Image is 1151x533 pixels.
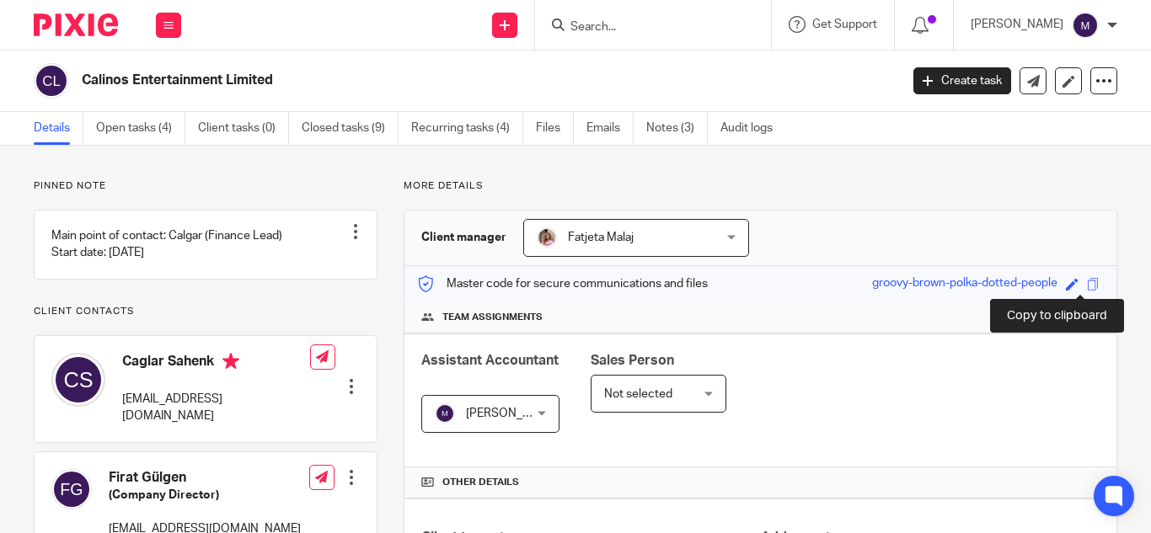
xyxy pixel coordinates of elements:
a: Client tasks (0) [198,112,289,145]
a: Closed tasks (9) [302,112,399,145]
p: [PERSON_NAME] [971,16,1063,33]
p: Pinned note [34,179,377,193]
img: svg%3E [51,469,92,509]
a: Notes (3) [646,112,708,145]
span: Sales Person [591,354,674,367]
img: svg%3E [51,353,105,407]
img: svg%3E [34,63,69,99]
span: Assistant Accountant [421,354,559,367]
h3: Client manager [421,229,506,246]
img: svg%3E [435,403,455,424]
h4: Firat Gülgen [109,469,301,487]
a: Recurring tasks (4) [411,112,523,145]
p: Master code for secure communications and files [417,275,708,292]
i: Primary [222,353,239,370]
a: Files [536,112,574,145]
img: MicrosoftTeams-image%20(5).png [537,227,557,248]
h4: Caglar Sahenk [122,353,310,374]
h2: Calinos Entertainment Limited [82,72,727,89]
img: Pixie [34,13,118,36]
div: groovy-brown-polka-dotted-people [872,274,1057,294]
span: [PERSON_NAME] [466,408,559,419]
a: Create task [913,67,1011,94]
a: Emails [586,112,634,145]
a: Open tasks (4) [96,112,185,145]
span: Team assignments [442,311,543,324]
p: More details [404,179,1117,193]
img: svg%3E [1072,12,1099,39]
h5: (Company Director) [109,487,301,504]
p: [EMAIL_ADDRESS][DOMAIN_NAME] [122,391,310,425]
a: Audit logs [720,112,785,145]
span: Other details [442,476,519,489]
p: Client contacts [34,305,377,318]
span: Not selected [604,388,672,400]
span: Fatjeta Malaj [568,232,634,243]
span: Get Support [812,19,877,30]
input: Search [569,20,720,35]
a: Details [34,112,83,145]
